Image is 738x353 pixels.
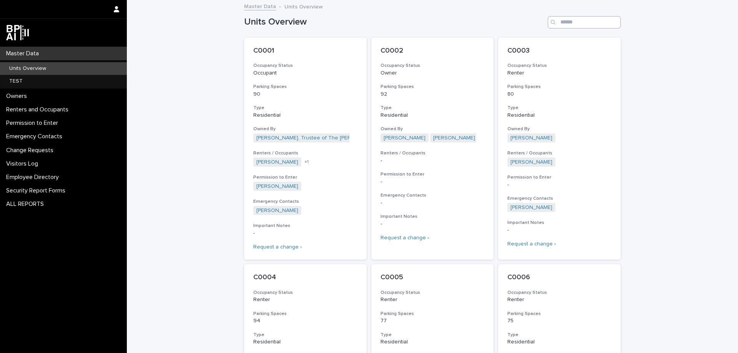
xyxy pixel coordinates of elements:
[507,196,612,202] h3: Emergency Contacts
[253,174,357,181] h3: Permission to Enter
[3,65,52,72] p: Units Overview
[3,201,50,208] p: ALL REPORTS
[381,157,485,164] p: -
[253,332,357,338] h3: Type
[3,187,71,194] p: Security Report Forms
[256,135,457,141] a: [PERSON_NAME], Trustee of The [PERSON_NAME] Revocable Trust dated [DATE]
[381,112,485,119] p: Residential
[253,63,357,69] h3: Occupancy Status
[381,126,485,132] h3: Owned By
[304,160,309,164] span: + 1
[381,339,485,345] p: Residential
[507,150,612,156] h3: Renters / Occupants
[3,174,65,181] p: Employee Directory
[381,192,485,199] h3: Emergency Contacts
[384,135,426,141] a: [PERSON_NAME]
[381,235,429,240] a: Request a change ›
[253,297,357,303] p: Renter
[381,290,485,296] h3: Occupancy Status
[381,150,485,156] h3: Renters / Occupants
[507,126,612,132] h3: Owned By
[253,84,357,90] h3: Parking Spaces
[507,63,612,69] h3: Occupancy Status
[507,91,612,98] p: 80
[381,273,485,282] p: C0005
[507,318,612,324] p: 75
[510,159,552,166] a: [PERSON_NAME]
[507,332,612,338] h3: Type
[253,318,357,324] p: 94
[381,311,485,317] h3: Parking Spaces
[253,199,357,205] h3: Emergency Contacts
[381,63,485,69] h3: Occupancy Status
[507,297,612,303] p: Renter
[253,230,357,237] p: -
[253,311,357,317] h3: Parking Spaces
[256,207,298,214] a: [PERSON_NAME]
[3,50,45,57] p: Master Data
[381,214,485,220] h3: Important Notes
[381,297,485,303] p: Renter
[381,318,485,324] p: 77
[507,220,612,226] h3: Important Notes
[253,223,357,229] h3: Important Notes
[507,241,556,247] a: Request a change ›
[507,311,612,317] h3: Parking Spaces
[381,200,485,206] p: -
[253,112,357,119] p: Residential
[510,204,552,211] a: [PERSON_NAME]
[507,227,612,234] p: -
[548,16,621,28] input: Search
[253,126,357,132] h3: Owned By
[256,159,298,166] a: [PERSON_NAME]
[3,78,29,85] p: TEST
[3,119,64,127] p: Permission to Enter
[381,105,485,111] h3: Type
[3,106,75,113] p: Renters and Occupants
[381,171,485,177] h3: Permission to Enter
[433,135,475,141] a: [PERSON_NAME]
[507,273,612,282] p: C0006
[507,290,612,296] h3: Occupancy Status
[498,38,621,260] a: C0003Occupancy StatusRenterParking Spaces80TypeResidentialOwned By[PERSON_NAME] Renters / Occupan...
[256,183,298,190] a: [PERSON_NAME]
[253,47,357,55] p: C0001
[253,105,357,111] h3: Type
[381,221,485,227] p: -
[381,332,485,338] h3: Type
[507,174,612,181] h3: Permission to Enter
[507,84,612,90] h3: Parking Spaces
[371,38,494,260] a: C0002Occupancy StatusOwnerParking Spaces92TypeResidentialOwned By[PERSON_NAME] [PERSON_NAME] Rent...
[507,105,612,111] h3: Type
[244,2,276,10] a: Master Data
[381,70,485,76] p: Owner
[284,2,323,10] p: Units Overview
[6,25,29,40] img: dwgmcNfxSF6WIOOXiGgu
[253,273,357,282] p: C0004
[253,339,357,345] p: Residential
[507,112,612,119] p: Residential
[3,147,60,154] p: Change Requests
[381,179,485,185] p: -
[507,70,612,76] p: Renter
[253,150,357,156] h3: Renters / Occupants
[253,290,357,296] h3: Occupancy Status
[381,47,485,55] p: C0002
[3,93,33,100] p: Owners
[507,182,612,188] p: -
[507,339,612,345] p: Residential
[381,84,485,90] h3: Parking Spaces
[510,135,552,141] a: [PERSON_NAME]
[253,91,357,98] p: 90
[253,244,302,250] a: Request a change ›
[253,70,357,76] p: Occupant
[244,38,367,260] a: C0001Occupancy StatusOccupantParking Spaces90TypeResidentialOwned By[PERSON_NAME], Trustee of The...
[381,91,485,98] p: 92
[3,133,68,140] p: Emergency Contacts
[507,47,612,55] p: C0003
[3,160,44,167] p: Visitors Log
[244,17,545,28] h1: Units Overview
